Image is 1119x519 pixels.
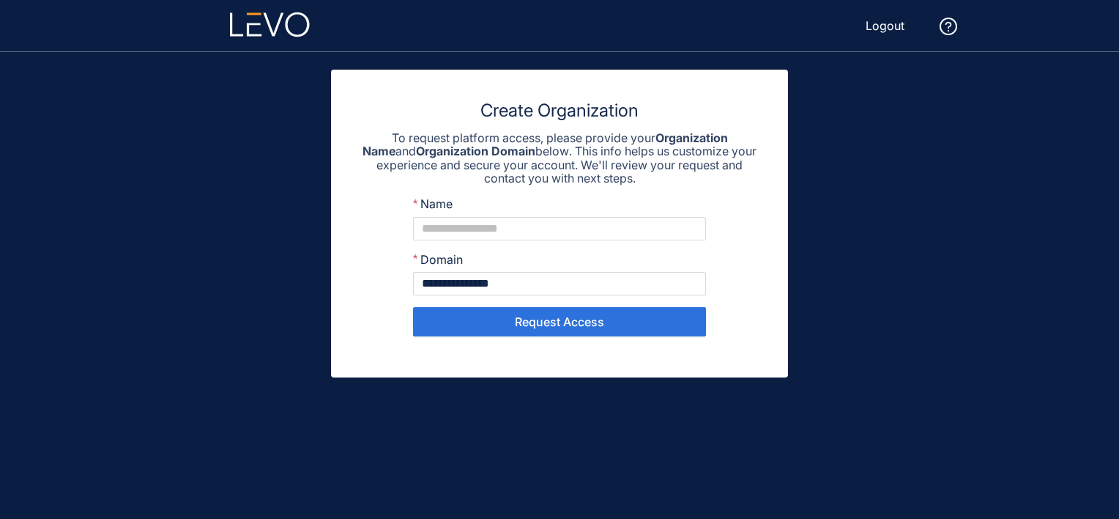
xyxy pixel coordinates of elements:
h3: Create Organization [360,99,759,122]
button: Logout [854,14,916,37]
p: To request platform access, please provide your and below. This info helps us customize your expe... [360,131,759,185]
button: Request Access [413,307,706,336]
span: Logout [866,19,904,32]
label: Domain [413,253,463,266]
input: Name [413,217,706,240]
label: Name [413,197,453,210]
strong: Organization Name [363,130,728,158]
input: Domain [413,272,706,295]
span: Request Access [515,315,604,328]
strong: Organization Domain [416,144,535,158]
